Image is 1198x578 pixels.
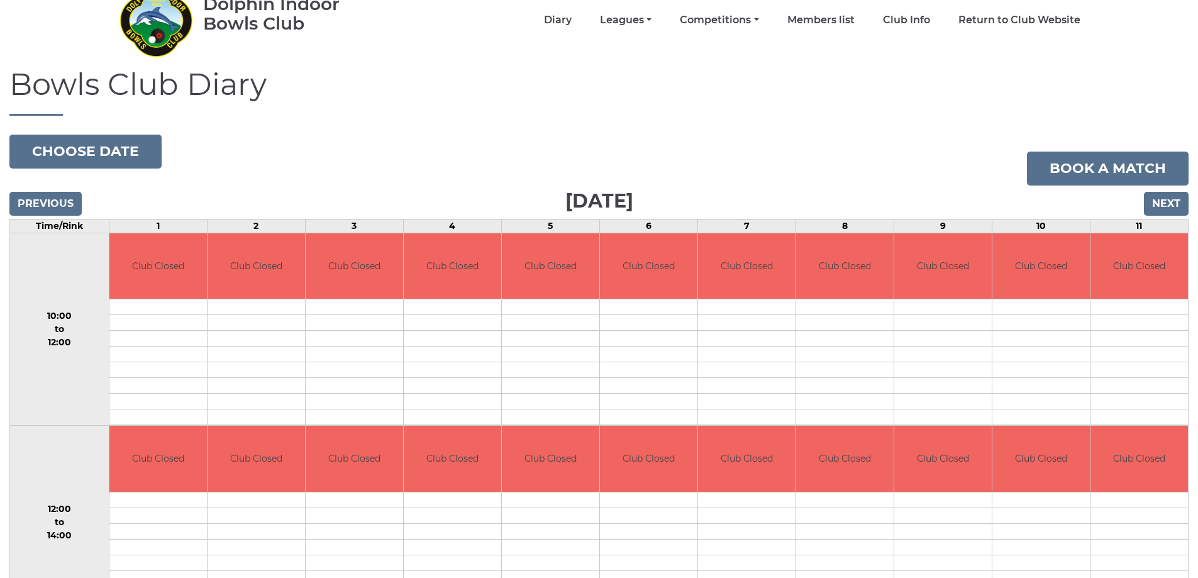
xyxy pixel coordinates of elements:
td: Club Closed [109,233,207,299]
td: 1 [109,219,207,233]
td: 4 [403,219,501,233]
td: Club Closed [992,233,1090,299]
a: Leagues [600,13,652,27]
td: 11 [1090,219,1188,233]
td: 7 [697,219,796,233]
td: Club Closed [600,233,697,299]
td: Club Closed [502,426,599,492]
td: 10:00 to 12:00 [10,233,109,426]
td: 8 [796,219,894,233]
td: 9 [894,219,992,233]
td: 3 [305,219,403,233]
td: 10 [992,219,1090,233]
td: Club Closed [600,426,697,492]
td: Club Closed [894,233,992,299]
td: 6 [599,219,697,233]
a: Return to Club Website [958,13,1080,27]
td: Club Closed [796,233,894,299]
a: Competitions [680,13,758,27]
td: Club Closed [502,233,599,299]
td: Club Closed [796,426,894,492]
h1: Bowls Club Diary [9,68,1189,116]
input: Next [1144,192,1189,216]
input: Previous [9,192,82,216]
td: Club Closed [109,426,207,492]
td: Club Closed [208,233,305,299]
td: Club Closed [208,426,305,492]
td: 5 [501,219,599,233]
td: Club Closed [404,233,501,299]
td: 2 [207,219,305,233]
td: Club Closed [404,426,501,492]
a: Members list [787,13,855,27]
td: Club Closed [894,426,992,492]
td: Club Closed [698,233,796,299]
td: Club Closed [1090,426,1188,492]
a: Book a match [1027,152,1189,186]
td: Club Closed [1090,233,1188,299]
a: Club Info [883,13,930,27]
td: Time/Rink [10,219,109,233]
button: Choose date [9,135,162,169]
td: Club Closed [992,426,1090,492]
td: Club Closed [306,233,403,299]
td: Club Closed [306,426,403,492]
a: Diary [544,13,572,27]
td: Club Closed [698,426,796,492]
